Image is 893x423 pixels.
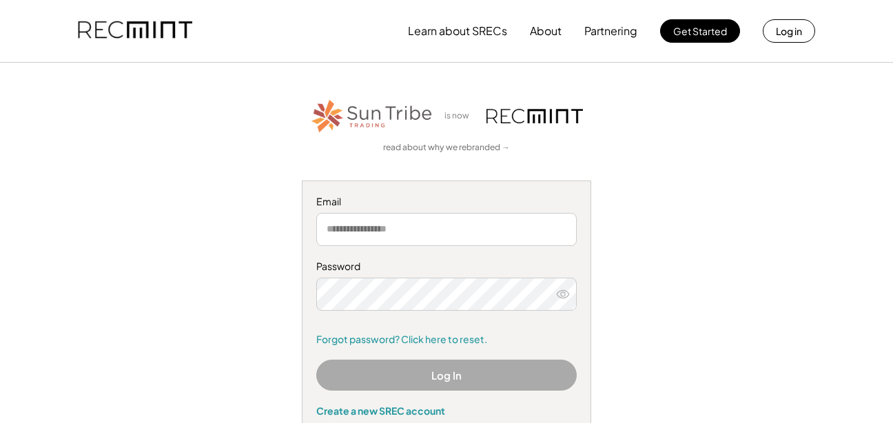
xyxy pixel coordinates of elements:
[763,19,815,43] button: Log in
[78,8,192,54] img: recmint-logotype%403x.png
[441,110,480,122] div: is now
[383,142,510,154] a: read about why we rebranded →
[584,17,637,45] button: Partnering
[316,333,577,347] a: Forgot password? Click here to reset.
[316,360,577,391] button: Log In
[310,97,434,135] img: STT_Horizontal_Logo%2B-%2BColor.png
[660,19,740,43] button: Get Started
[530,17,562,45] button: About
[408,17,507,45] button: Learn about SRECs
[316,260,577,274] div: Password
[316,404,577,417] div: Create a new SREC account
[316,195,577,209] div: Email
[486,109,583,123] img: recmint-logotype%403x.png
